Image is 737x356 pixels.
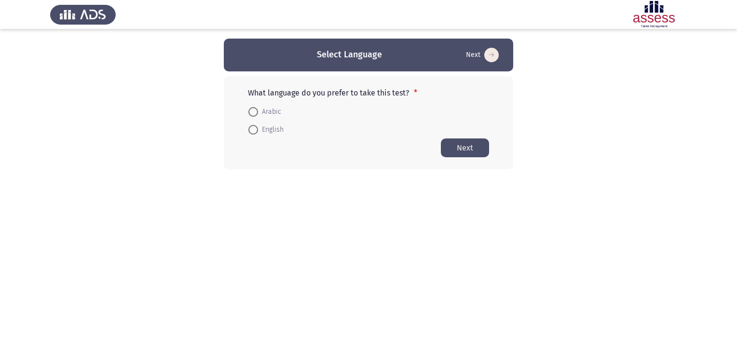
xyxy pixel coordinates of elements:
[463,47,502,63] button: Start assessment
[50,1,116,28] img: Assess Talent Management logo
[621,1,687,28] img: Assessment logo of ASSESS Focus 4 Module Assessment
[258,106,281,118] span: Arabic
[441,138,489,157] button: Start assessment
[248,88,489,97] p: What language do you prefer to take this test?
[317,49,382,61] h3: Select Language
[258,124,284,136] span: English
